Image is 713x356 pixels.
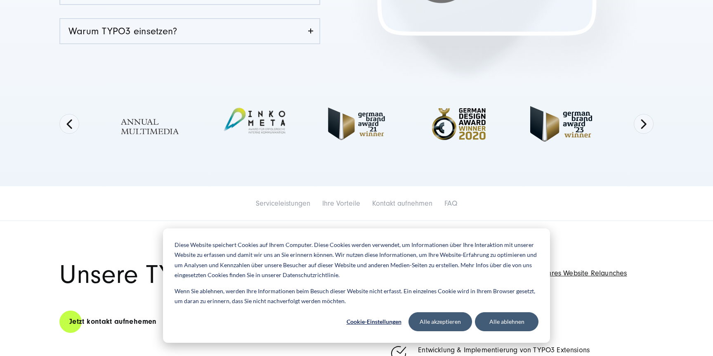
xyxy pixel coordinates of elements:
button: Previous [59,114,79,134]
a: Warum TYPO3 einsetzen? [60,19,319,43]
img: German Brand Award Winner 2021 [316,102,397,146]
a: Serviceleistungen [256,199,310,208]
img: Full Service Digitalagentur - German Design Award Winner 2020 [418,100,500,148]
span: Unsere TYPO3 [59,260,221,290]
button: Next [634,114,654,134]
a: Kontakt aufnehmen [372,199,432,208]
img: INKO META [213,101,295,147]
p: Wenn Sie ablehnen, werden Ihre Informationen beim Besuch dieser Website nicht erfasst. Ein einzel... [175,286,538,306]
div: Cookie banner [163,228,550,343]
a: Ihre Vorteile [322,199,360,208]
a: FAQ [444,199,457,208]
button: Alle ablehnen [475,312,538,331]
img: Full Service Digitalagentur - Annual Multimedia Awards [111,100,193,147]
p: Diese Website speichert Cookies auf Ihrem Computer. Diese Cookies werden verwendet, um Informatio... [175,240,538,280]
img: German Brand Award 2023 Winner - fullservice digital agentur SUNZINET [520,100,602,147]
button: Cookie-Einstellungen [342,312,406,331]
button: Alle akzeptieren [408,312,472,331]
a: Jetzt kontakt aufnehemen [59,310,167,333]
